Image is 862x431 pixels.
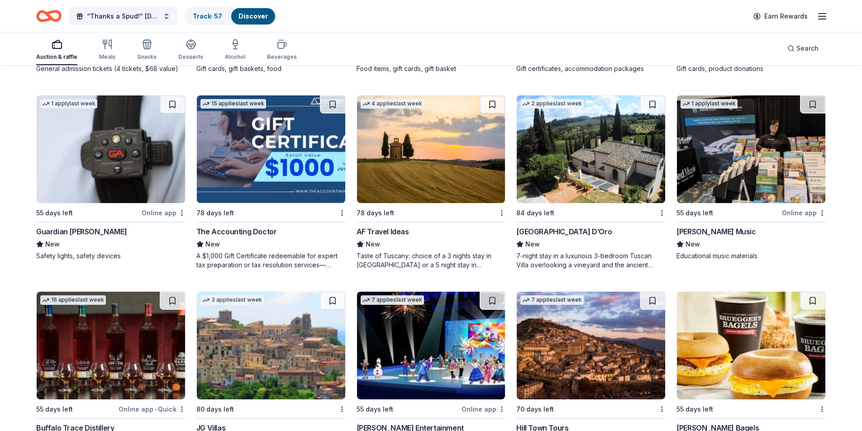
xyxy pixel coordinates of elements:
span: New [205,239,220,250]
button: Meals [99,35,115,65]
button: Beverages [267,35,297,65]
div: Alcohol [225,53,245,61]
div: Online app [462,403,505,415]
span: New [686,239,700,250]
div: [GEOGRAPHIC_DATA] D’Oro [516,226,612,237]
button: Snacks [137,35,157,65]
img: Image for Bruegger's Bagels [677,292,825,399]
div: 80 days left [196,404,234,415]
div: Online app [142,207,186,218]
button: Track· 57Discover [185,7,276,25]
div: General admission tickets (4 tickets, $68 value) [36,64,186,73]
div: [PERSON_NAME] Music [676,226,756,237]
button: Auction & raffle [36,35,77,65]
div: 78 days left [196,208,234,218]
div: 7-night stay in a luxurious 3-bedroom Tuscan Villa overlooking a vineyard and the ancient walled ... [516,251,666,270]
img: Image for Hill Town Tours [517,292,665,399]
span: • [155,406,157,413]
div: 7 applies last week [361,295,424,305]
div: 55 days left [357,404,393,415]
div: 55 days left [36,404,73,415]
div: 55 days left [676,404,713,415]
a: Image for Alfred Music1 applylast week55 days leftOnline app[PERSON_NAME] MusicNewEducational mus... [676,95,826,260]
img: Image for Buffalo Trace Distillery [37,292,185,399]
div: Online app [782,207,826,218]
div: 3 applies last week [200,295,264,305]
div: Meals [99,53,115,61]
a: Track· 57 [193,12,222,20]
img: Image for Villa Sogni D’Oro [517,95,665,203]
div: Gift cards, gift baskets, food [196,64,346,73]
button: Desserts [178,35,203,65]
div: Educational music materials [676,251,826,260]
img: Image for Alfred Music [677,95,825,203]
span: Search [796,43,819,54]
img: Image for Feld Entertainment [357,292,505,399]
span: New [525,239,540,250]
div: 2 applies last week [520,99,584,109]
div: 1 apply last week [40,99,97,109]
div: Online app Quick [119,403,186,415]
div: Snacks [137,53,157,61]
img: Image for JG Villas [197,292,345,399]
img: Image for The Accounting Doctor [197,95,345,203]
div: 78 days left [357,208,394,218]
div: Taste of Tuscany: choice of a 3 nights stay in [GEOGRAPHIC_DATA] or a 5 night stay in [GEOGRAPHIC... [357,251,506,270]
div: A $1,000 Gift Certificate redeemable for expert tax preparation or tax resolution services—recipi... [196,251,346,270]
img: Image for Guardian Angel Device [37,95,185,203]
div: 84 days left [516,208,554,218]
div: Guardian [PERSON_NAME] [36,226,127,237]
div: 70 days left [516,404,554,415]
div: The Accounting Doctor [196,226,277,237]
span: “Thanks a Spud!” [DATE] Luncheon & Gift Giveaway [87,11,159,22]
img: Image for AF Travel Ideas [357,95,505,203]
a: Image for Villa Sogni D’Oro2 applieslast week84 days left[GEOGRAPHIC_DATA] D’OroNew7-night stay i... [516,95,666,270]
div: Gift cards, product donations [676,64,826,73]
div: Auction & raffle [36,53,77,61]
a: Image for Guardian Angel Device1 applylast week55 days leftOnline appGuardian [PERSON_NAME]NewSaf... [36,95,186,260]
button: Alcohol [225,35,245,65]
span: New [366,239,380,250]
span: New [45,239,60,250]
div: 55 days left [676,208,713,218]
button: “Thanks a Spud!” [DATE] Luncheon & Gift Giveaway [69,7,177,25]
div: AF Travel Ideas [357,226,409,237]
div: 55 days left [36,208,73,218]
div: Gift certificates, accommodation packages [516,64,666,73]
div: Safety lights, safety devices [36,251,186,260]
div: 4 applies last week [361,99,424,109]
div: Desserts [178,53,203,61]
a: Image for AF Travel Ideas4 applieslast week78 days leftAF Travel IdeasNewTaste of Tuscany: choice... [357,95,506,270]
a: Discover [238,12,268,20]
a: Home [36,5,62,27]
div: 15 applies last week [200,99,266,109]
div: Food items, gift cards, gift basket [357,64,506,73]
div: 16 applies last week [40,295,106,305]
a: Image for The Accounting Doctor15 applieslast week78 days leftThe Accounting DoctorNewA $1,000 Gi... [196,95,346,270]
button: Search [780,39,826,57]
a: Earn Rewards [748,8,813,24]
div: 7 applies last week [520,295,584,305]
div: 1 apply last week [681,99,738,109]
div: Beverages [267,53,297,61]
